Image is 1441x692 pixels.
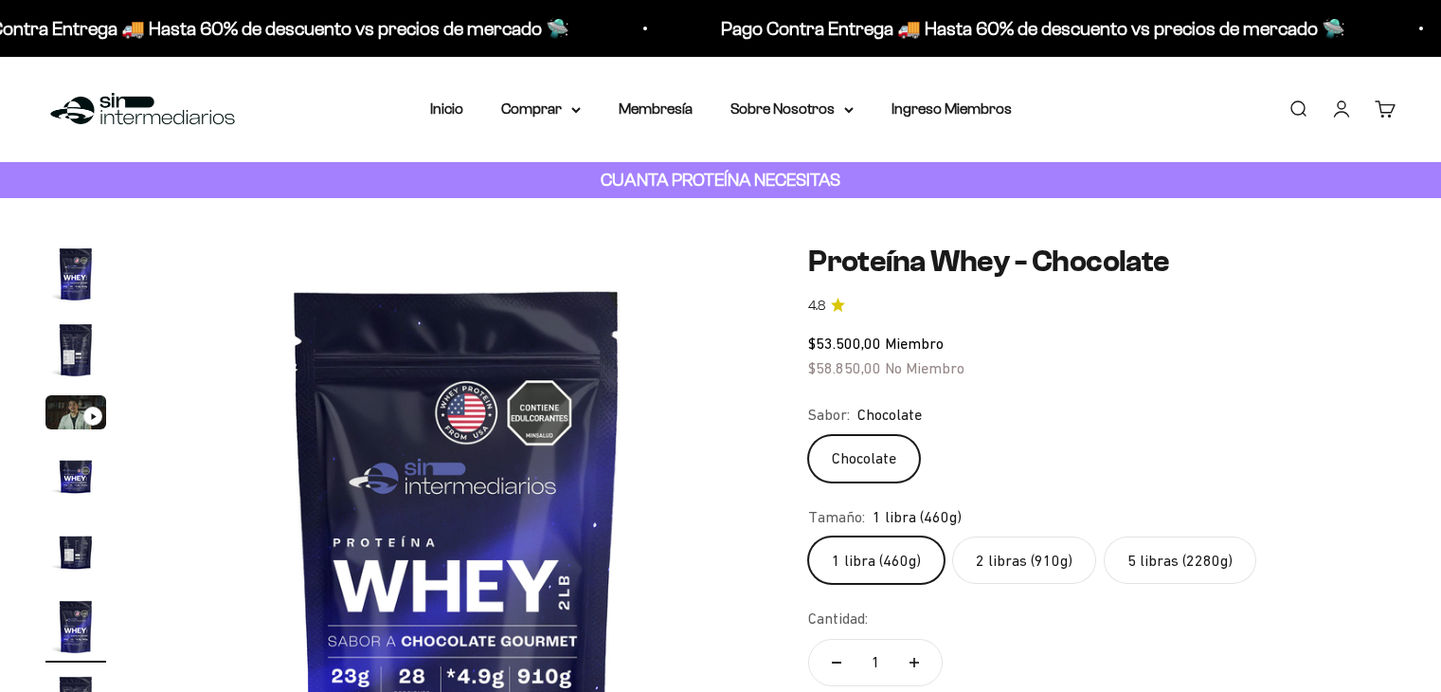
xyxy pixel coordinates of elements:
button: Ir al artículo 5 [45,520,106,587]
summary: Sobre Nosotros [730,97,854,121]
img: Proteína Whey - Chocolate [45,319,106,380]
span: No Miembro [885,359,964,376]
span: $53.500,00 [808,335,881,352]
button: Ir al artículo 1 [45,244,106,310]
button: Ir al artículo 6 [45,596,106,663]
img: Proteína Whey - Chocolate [45,520,106,581]
img: Proteína Whey - Chocolate [45,445,106,505]
span: 1 libra (460g) [873,505,962,530]
summary: Comprar [501,97,581,121]
a: Membresía [619,100,693,117]
span: Chocolate [857,403,922,428]
span: Miembro [885,335,944,352]
a: Inicio [430,100,463,117]
legend: Sabor: [808,403,850,428]
a: Ingreso Miembros [892,100,1012,117]
button: Aumentar cantidad [887,640,942,685]
span: 4.8 [808,296,825,317]
label: Cantidad: [808,607,868,631]
a: 4.84.8 de 5.0 estrellas [808,296,1396,317]
img: Proteína Whey - Chocolate [45,244,106,304]
img: Proteína Whey - Chocolate [45,596,106,657]
h1: Proteína Whey - Chocolate [808,244,1396,280]
strong: CUANTA PROTEÍNA NECESITAS [601,170,840,190]
button: Ir al artículo 3 [45,395,106,435]
span: $58.850,00 [808,359,881,376]
button: Reducir cantidad [809,640,864,685]
button: Ir al artículo 4 [45,445,106,511]
button: Ir al artículo 2 [45,319,106,386]
p: Pago Contra Entrega 🚚 Hasta 60% de descuento vs precios de mercado 🛸 [718,13,1342,44]
legend: Tamaño: [808,505,865,530]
